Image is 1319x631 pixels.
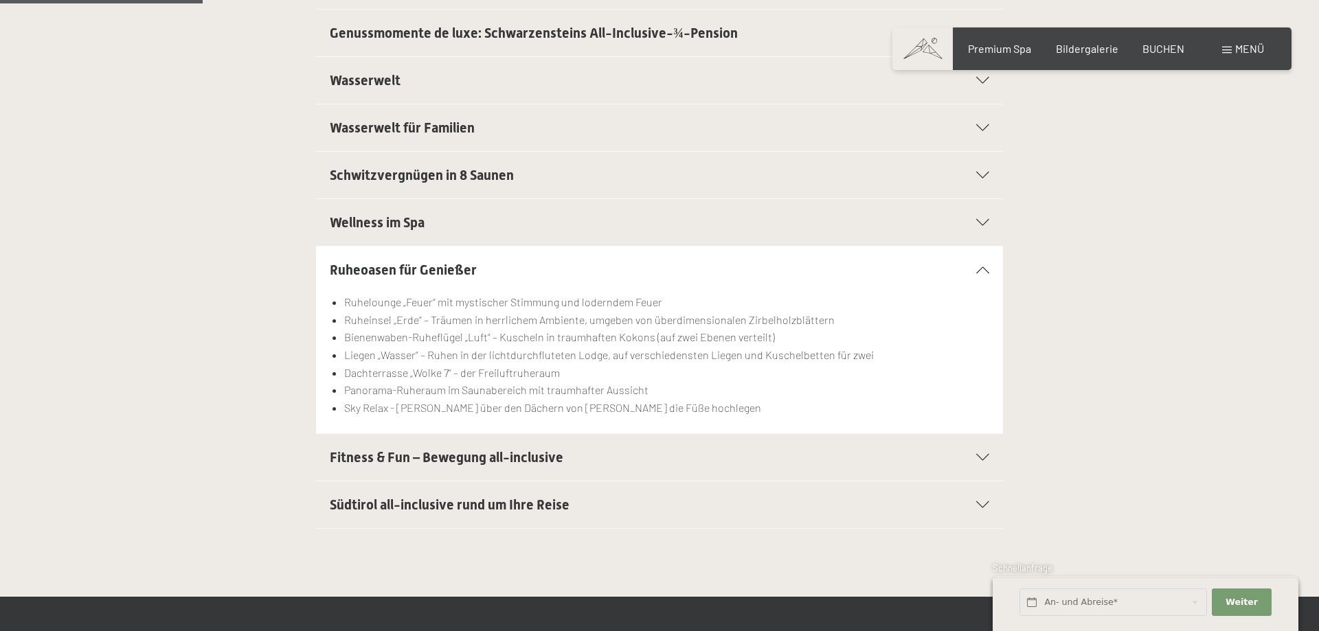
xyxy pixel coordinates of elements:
span: Genussmomente de luxe: Schwarzensteins All-Inclusive-¾-Pension [330,25,738,41]
a: Bildergalerie [1056,42,1118,55]
span: Weiter [1226,596,1258,608]
span: Wasserwelt für Familien [330,119,475,136]
span: Wellness im Spa [330,214,425,231]
button: Weiter [1212,588,1271,617]
span: Fitness & Fun – Bewegung all-inclusive [330,449,563,466]
li: Sky Relax - [PERSON_NAME] über den Dächern von [PERSON_NAME] die Füße hochlegen [344,399,989,417]
li: Ruheinsel „Erde“ – Träumen in herrlichem Ambiente, umgeben von überdimensionalen Zirbelholzblättern [344,311,989,329]
li: Bienenwaben-Ruheflügel „Luft“ – Kuscheln in traumhaften Kokons (auf zwei Ebenen verteilt) [344,328,989,346]
a: BUCHEN [1142,42,1184,55]
span: Wasserwelt [330,72,401,89]
li: Dachterrasse „Wolke 7“ – der Freiluftruheraum [344,364,989,382]
span: Schnellanfrage [993,562,1052,573]
span: Südtirol all-inclusive rund um Ihre Reise [330,496,570,513]
span: Menü [1235,42,1264,55]
a: Premium Spa [968,42,1031,55]
li: Liegen „Wasser“ – Ruhen in der lichtdurchfluteten Lodge, auf verschiedensten Liegen und Kuschelbe... [344,346,989,364]
span: Schwitzvergnügen in 8 Saunen [330,167,514,183]
span: Ruheoasen für Genießer [330,262,477,278]
li: Ruhelounge „Feuer“ mit mystischer Stimmung und loderndem Feuer [344,293,989,311]
li: Panorama-Ruheraum im Saunabereich mit traumhafter Aussicht [344,381,989,399]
